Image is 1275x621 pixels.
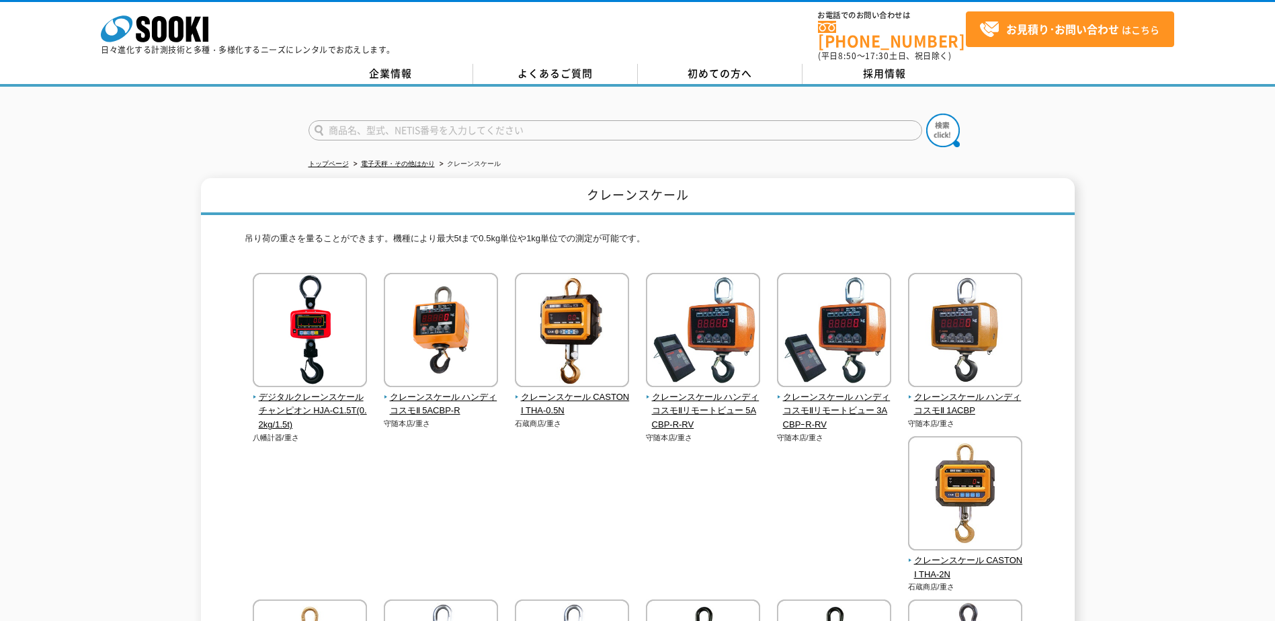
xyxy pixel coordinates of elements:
[966,11,1174,47] a: お見積り･お問い合わせはこちら
[361,160,435,167] a: 電子天秤・その他はかり
[309,160,349,167] a: トップページ
[253,432,368,444] p: 八幡計器/重さ
[515,390,630,419] span: クレーンスケール CASTONⅠ THA-0.5N
[777,432,892,444] p: 守随本店/重さ
[384,390,499,419] span: クレーンスケール ハンディコスモⅡ 5ACBP-R
[908,378,1023,418] a: クレーンスケール ハンディコスモⅡ 1ACBP
[908,581,1023,593] p: 石蔵商店/重さ
[201,178,1075,215] h1: クレーンスケール
[908,273,1022,390] img: クレーンスケール ハンディコスモⅡ 1ACBP
[646,432,761,444] p: 守随本店/重さ
[638,64,803,84] a: 初めての方へ
[979,19,1159,40] span: はこちら
[908,554,1023,582] span: クレーンスケール CASTONⅠ THA-2N
[646,378,761,432] a: クレーンスケール ハンディコスモⅡリモートビュー 5ACBP-R-RV
[777,378,892,432] a: クレーンスケール ハンディコスモⅡリモートビュー 3ACBPｰR-RV
[515,273,629,390] img: クレーンスケール CASTONⅠ THA-0.5N
[908,418,1023,429] p: 守随本店/重さ
[253,273,367,390] img: デジタルクレーンスケール チャンピオン HJA-C1.5T(0.2kg/1.5t)
[838,50,857,62] span: 8:50
[908,390,1023,419] span: クレーンスケール ハンディコスモⅡ 1ACBP
[101,46,395,54] p: 日々進化する計測技術と多種・多様化するニーズにレンタルでお応えします。
[908,436,1022,554] img: クレーンスケール CASTONⅠ THA-2N
[818,50,951,62] span: (平日 ～ 土日、祝日除く)
[646,390,761,432] span: クレーンスケール ハンディコスモⅡリモートビュー 5ACBP-R-RV
[818,21,966,48] a: [PHONE_NUMBER]
[384,273,498,390] img: クレーンスケール ハンディコスモⅡ 5ACBP-R
[253,390,368,432] span: デジタルクレーンスケール チャンピオン HJA-C1.5T(0.2kg/1.5t)
[515,418,630,429] p: 石蔵商店/重さ
[926,114,960,147] img: btn_search.png
[309,120,922,140] input: 商品名、型式、NETIS番号を入力してください
[245,232,1031,253] p: 吊り荷の重さを量ることができます。機種により最大5tまで0.5kg単位や1kg単位での測定が可能です。
[818,11,966,19] span: お電話でのお問い合わせは
[646,273,760,390] img: クレーンスケール ハンディコスモⅡリモートビュー 5ACBP-R-RV
[803,64,967,84] a: 採用情報
[437,157,501,171] li: クレーンスケール
[253,378,368,432] a: デジタルクレーンスケール チャンピオン HJA-C1.5T(0.2kg/1.5t)
[777,273,891,390] img: クレーンスケール ハンディコスモⅡリモートビュー 3ACBPｰR-RV
[515,378,630,418] a: クレーンスケール CASTONⅠ THA-0.5N
[473,64,638,84] a: よくあるご質問
[1006,21,1119,37] strong: お見積り･お問い合わせ
[384,418,499,429] p: 守随本店/重さ
[384,378,499,418] a: クレーンスケール ハンディコスモⅡ 5ACBP-R
[777,390,892,432] span: クレーンスケール ハンディコスモⅡリモートビュー 3ACBPｰR-RV
[688,66,752,81] span: 初めての方へ
[908,541,1023,581] a: クレーンスケール CASTONⅠ THA-2N
[309,64,473,84] a: 企業情報
[865,50,889,62] span: 17:30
